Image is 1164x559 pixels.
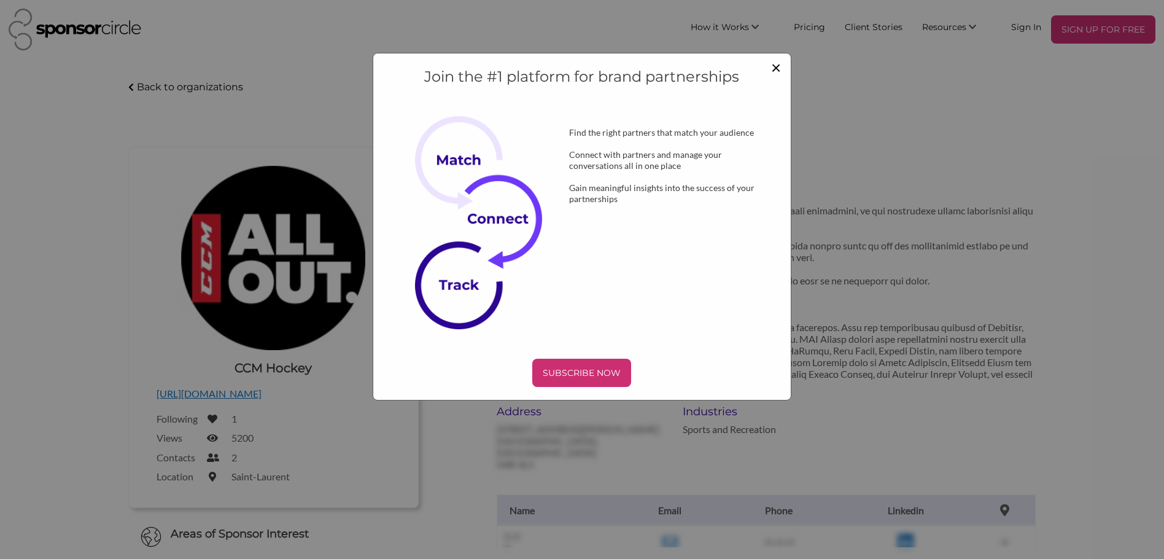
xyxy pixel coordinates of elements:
[549,182,778,205] div: Gain meaningful insights into the success of your partnerships
[537,364,626,382] p: SUBSCRIBE NOW
[549,127,778,138] div: Find the right partners that match your audience
[415,116,560,329] img: Subscribe Now Image
[549,149,778,171] div: Connect with partners and manage your conversations all in one place
[386,359,778,387] a: SUBSCRIBE NOW
[386,66,778,87] h4: Join the #1 platform for brand partnerships
[771,57,781,77] span: ×
[771,58,781,76] button: Close modal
